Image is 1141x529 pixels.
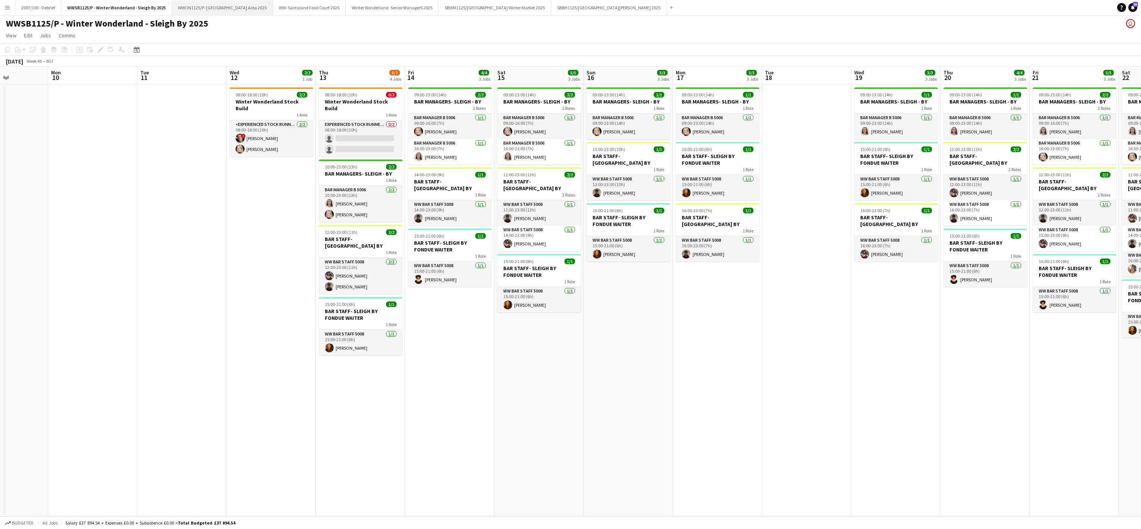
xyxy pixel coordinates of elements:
span: Mon [676,69,685,76]
div: 15:00-21:00 (6h)1/1BAR STAFF- SLEIGH BY FONDUE WAITER1 RoleWW Bar Staff 50081/115:00-21:00 (6h)[P... [676,142,759,200]
span: 19 [853,73,864,82]
a: Jobs [37,31,54,40]
span: Mon [51,69,61,76]
span: 1/1 [1100,259,1110,264]
app-job-card: 09:00-23:00 (14h)2/2BAR MANAGERS- SLEIGH - BY2 RolesBar Manager B 50061/109:00-16:00 (7h)[PERSON_... [408,87,492,164]
span: 1 Role [743,167,753,172]
span: 5/5 [568,70,578,75]
span: Thu [943,69,953,76]
span: 1 Role [921,228,932,233]
span: 1/1 [475,172,486,177]
app-card-role: WW Bar Staff 50081/115:00-21:00 (6h)[PERSON_NAME] [943,262,1027,287]
span: 3/3 [657,70,668,75]
h3: BAR STAFF- [GEOGRAPHIC_DATA] BY [854,214,938,228]
span: Wed [854,69,864,76]
app-job-card: 09:00-23:00 (14h)1/1BAR MANAGERS- SLEIGH - BY1 RoleBar Manager B 50061/109:00-23:00 (14h)[PERSON_... [676,87,759,139]
app-job-card: 09:00-23:00 (14h)1/1BAR MANAGERS- SLEIGH - BY1 RoleBar Manager B 50061/109:00-23:00 (14h)[PERSON_... [587,87,670,139]
app-job-card: 15:00-21:00 (6h)1/1BAR STAFF- SLEIGH BY FONDUE WAITER1 RoleWW Bar Staff 50081/115:00-21:00 (6h)[P... [408,229,492,287]
span: 1 Role [1010,105,1021,111]
app-card-role: WW Bar Staff 50081/115:00-21:00 (6h)[PERSON_NAME] [854,175,938,200]
span: 2 Roles [1008,167,1021,172]
h3: BAR MANAGERS- SLEIGH - BY [319,170,402,177]
app-job-card: 15:00-21:00 (6h)1/1BAR STAFF- SLEIGH BY FONDUE WAITER1 RoleWW Bar Staff 50081/115:00-21:00 (6h)[P... [497,254,581,312]
div: 08:00-18:00 (10h)2/2Winter Wonderland Stock Build1 RoleExperienced Stock Runner 50122/208:00-18:0... [230,87,313,157]
span: 12 [228,73,239,82]
span: 1/1 [654,208,664,213]
div: 1 Job [302,76,312,82]
h3: BAR MANAGERS- SLEIGH - BY [943,98,1027,105]
div: 4 Jobs [390,76,401,82]
span: 1/1 [921,146,932,152]
span: 1/1 [565,259,575,264]
span: 4/4 [479,70,489,75]
app-card-role: WW Bar Staff 50081/115:00-21:00 (6h)[PERSON_NAME] [497,287,581,312]
a: Edit [21,31,35,40]
span: 09:00-23:00 (14h) [682,92,714,98]
span: Total Budgeted £37 894.54 [178,520,235,526]
a: 93 [1128,3,1137,12]
div: 3 Jobs [1104,76,1115,82]
div: 09:00-23:00 (14h)1/1BAR MANAGERS- SLEIGH - BY1 RoleBar Manager B 50061/109:00-23:00 (14h)[PERSON_... [943,87,1027,139]
app-card-role: WW Bar Staff 50081/115:00-21:00 (6h)[PERSON_NAME] [587,236,670,262]
div: 09:00-23:00 (14h)2/2BAR MANAGERS- SLEIGH - BY2 RolesBar Manager B 50061/109:00-16:00 (7h)[PERSON_... [497,87,581,164]
app-job-card: 15:00-21:00 (6h)1/1BAR STAFF- SLEIGH BY FONDUE WAITER1 RoleWW Bar Staff 50081/115:00-21:00 (6h)[P... [319,297,402,355]
app-card-role: Experienced Stock Runner 50122/208:00-18:00 (10h)![PERSON_NAME][PERSON_NAME] [230,120,313,157]
span: 1 Role [386,177,397,183]
span: 17 [675,73,685,82]
div: 3 Jobs [479,76,491,82]
h3: BAR STAFF- [GEOGRAPHIC_DATA] BY [319,236,402,249]
div: 3 Jobs [1014,76,1026,82]
app-job-card: 16:00-23:00 (7h)1/1BAR STAFF- [GEOGRAPHIC_DATA] BY1 RoleWW Bar Staff 50081/116:00-23:00 (7h)[PERS... [676,203,759,262]
span: 1 Role [386,112,397,118]
span: 2/2 [386,229,397,235]
span: 2/2 [565,172,575,177]
app-job-card: 11:00-23:00 (12h)2/2BAR STAFF- [GEOGRAPHIC_DATA] BY2 RolesWW Bar Staff 50081/111:00-23:00 (12h)[P... [497,167,581,251]
button: WWSB1125/P - Winter Wonderland - Sleigh By 2025 [61,0,172,15]
span: All jobs [41,520,59,526]
span: 1/1 [1011,92,1021,98]
span: 18 [764,73,774,82]
span: 1 Role [475,192,486,198]
h3: BAR STAFF- SLEIGH BY FONDUE WAITER [1033,265,1116,278]
span: View [6,32,16,39]
h3: BAR MANAGERS- SLEIGH - BY [497,98,581,105]
span: 16:00-23:00 (7h) [860,208,890,213]
span: 2 Roles [1098,192,1110,198]
span: Sat [1122,69,1130,76]
span: 3/3 [925,70,935,75]
span: 10 [50,73,61,82]
div: 09:00-23:00 (14h)1/1BAR MANAGERS- SLEIGH - BY1 RoleBar Manager B 50061/109:00-23:00 (14h)[PERSON_... [854,87,938,139]
app-job-card: 15:00-21:00 (6h)1/1BAR STAFF- SLEIGH BY FONDUE WAITER1 RoleWW Bar Staff 50081/115:00-21:00 (6h)[P... [587,203,670,262]
span: 1 Role [743,105,753,111]
app-job-card: 09:00-23:00 (14h)2/2BAR MANAGERS- SLEIGH - BY2 RolesBar Manager B 50061/109:00-16:00 (7h)[PERSON_... [1033,87,1116,164]
app-job-card: 13:00-23:00 (10h)1/1BAR STAFF- [GEOGRAPHIC_DATA] BY1 RoleWW Bar Staff 50081/113:00-23:00 (10h)[PE... [587,142,670,200]
div: 3 Jobs [568,76,580,82]
span: 0/2 [386,92,397,98]
span: 12:00-23:00 (11h) [1039,172,1071,177]
span: 2/2 [297,92,307,98]
span: 2/2 [386,164,397,170]
div: [DATE] [6,58,23,65]
div: 14:00-23:00 (9h)1/1BAR STAFF- [GEOGRAPHIC_DATA] BY1 RoleWW Bar Staff 50081/114:00-23:00 (9h)[PERS... [408,167,492,226]
h3: BAR STAFF- [GEOGRAPHIC_DATA] BY [943,153,1027,166]
span: 15:00-21:00 (6h) [325,301,355,307]
span: 1/1 [921,92,932,98]
span: 2 Roles [562,192,575,198]
span: 15:00-21:00 (6h) [593,208,623,213]
span: 2 Roles [1098,105,1110,111]
span: 09:00-23:00 (14h) [593,92,625,98]
app-card-role: WW Bar Staff 50081/116:00-23:00 (7h)[PERSON_NAME] [676,236,759,262]
div: 16:00-23:00 (7h)1/1BAR STAFF- [GEOGRAPHIC_DATA] BY1 RoleWW Bar Staff 50081/116:00-23:00 (7h)[PERS... [854,203,938,262]
span: 15 [496,73,506,82]
h3: BAR STAFF- [GEOGRAPHIC_DATA] BY [497,178,581,192]
h3: BAR MANAGERS- SLEIGH - BY [676,98,759,105]
app-card-role: WW Bar Staff 50081/115:00-21:00 (6h)[PERSON_NAME] [319,330,402,355]
span: Tue [765,69,774,76]
app-job-card: 12:00-23:00 (11h)2/2BAR STAFF- [GEOGRAPHIC_DATA] BY2 RolesWW Bar Staff 50081/112:00-23:00 (11h)[P... [943,142,1027,226]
